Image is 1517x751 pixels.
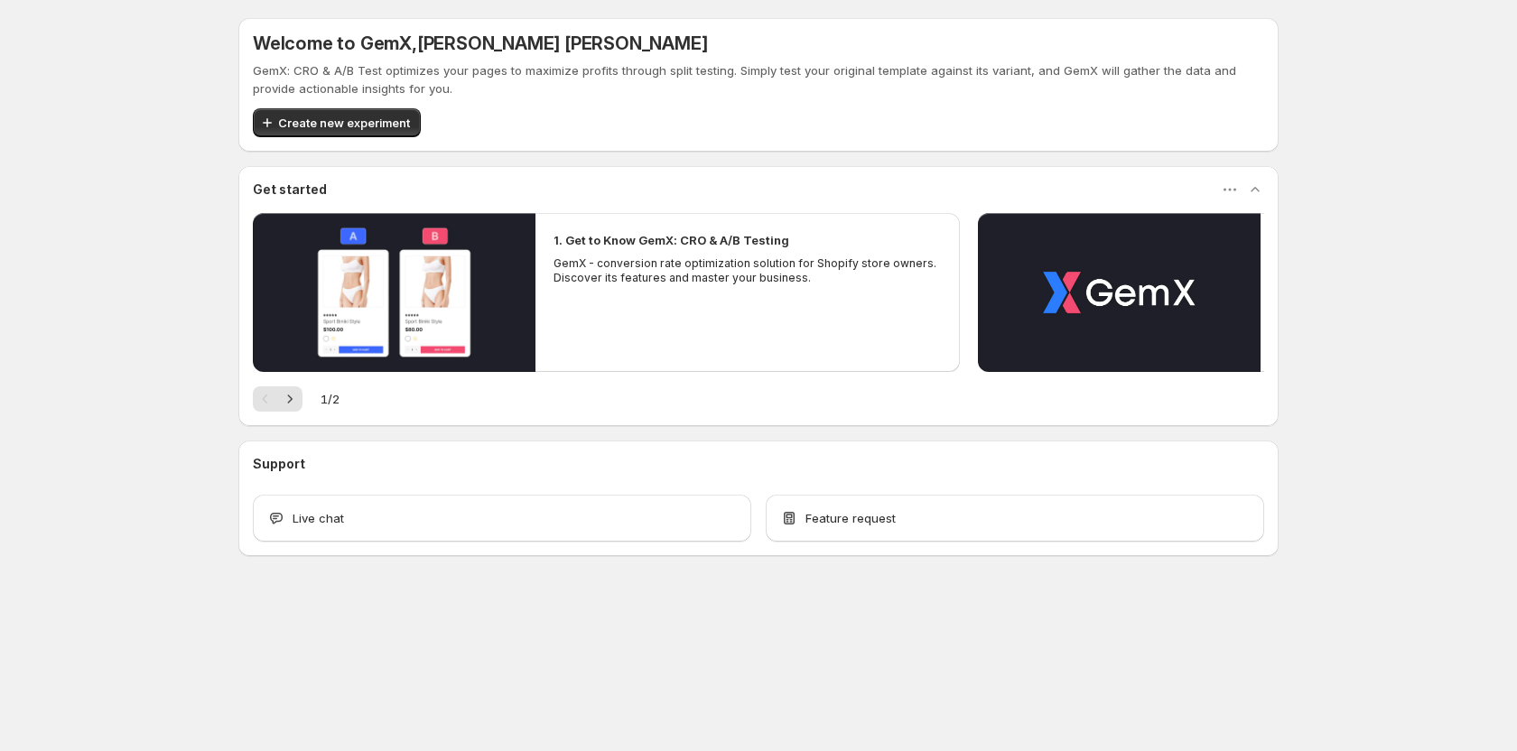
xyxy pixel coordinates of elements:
[978,213,1261,372] button: Play video
[253,61,1264,97] p: GemX: CRO & A/B Test optimizes your pages to maximize profits through split testing. Simply test ...
[253,213,535,372] button: Play video
[412,32,707,54] span: , [PERSON_NAME] [PERSON_NAME]
[278,114,410,132] span: Create new experiment
[321,390,340,408] span: 1 / 2
[253,32,707,54] h5: Welcome to GemX
[805,509,896,527] span: Feature request
[253,455,305,473] h3: Support
[554,231,789,249] h2: 1. Get to Know GemX: CRO & A/B Testing
[554,256,942,285] p: GemX - conversion rate optimization solution for Shopify store owners. Discover its features and ...
[253,386,302,412] nav: Pagination
[277,386,302,412] button: Next
[253,181,327,199] h3: Get started
[253,108,421,137] button: Create new experiment
[293,509,344,527] span: Live chat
